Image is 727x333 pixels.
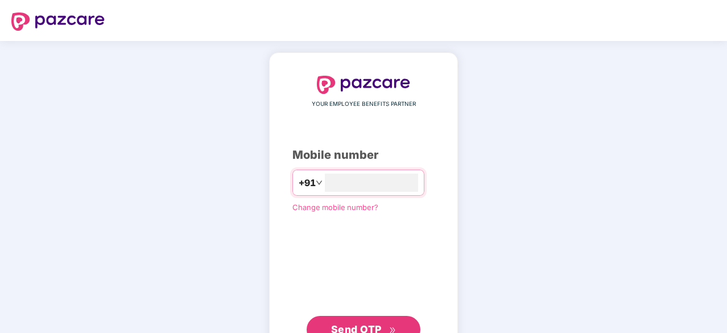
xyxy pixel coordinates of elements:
div: Mobile number [292,146,435,164]
span: YOUR EMPLOYEE BENEFITS PARTNER [312,100,416,109]
span: +91 [299,176,316,190]
span: down [316,179,323,186]
img: logo [11,13,105,31]
img: logo [317,76,410,94]
a: Change mobile number? [292,203,378,212]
